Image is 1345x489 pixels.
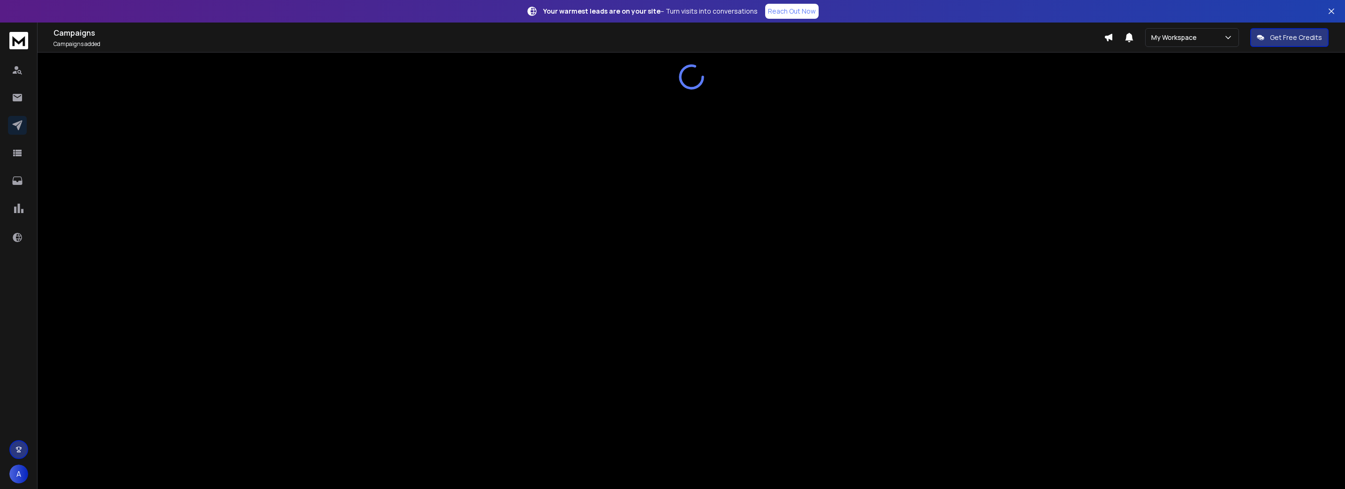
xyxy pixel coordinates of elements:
h1: Campaigns [53,27,1104,38]
a: Reach Out Now [765,4,819,19]
p: Campaigns added [53,40,1104,48]
button: Get Free Credits [1250,28,1329,47]
strong: Your warmest leads are on your site [543,7,661,15]
p: Get Free Credits [1270,33,1322,42]
button: A [9,465,28,483]
img: logo [9,32,28,49]
p: – Turn visits into conversations [543,7,758,16]
p: My Workspace [1151,33,1201,42]
p: Reach Out Now [768,7,816,16]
